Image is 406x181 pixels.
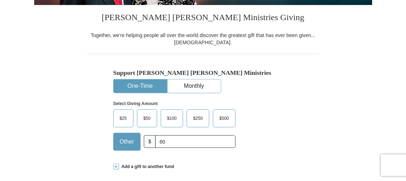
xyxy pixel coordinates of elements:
span: $ [144,135,156,148]
span: $250 [190,113,206,124]
div: Together, we're helping people all over the world discover the greatest gift that has ever been g... [86,32,320,46]
button: Monthly [168,80,221,93]
button: One-Time [114,80,167,93]
strong: Select Giving Amount [113,101,158,106]
span: $100 [164,113,181,124]
h5: Support [PERSON_NAME] [PERSON_NAME] Ministries [113,69,293,77]
span: $50 [140,113,154,124]
span: $500 [216,113,233,124]
input: Other Amount [155,135,235,148]
span: Add a gift to another fund [119,164,174,170]
span: Other [116,136,138,147]
h3: [PERSON_NAME] [PERSON_NAME] Ministries Giving [86,5,320,32]
span: $25 [116,113,131,124]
